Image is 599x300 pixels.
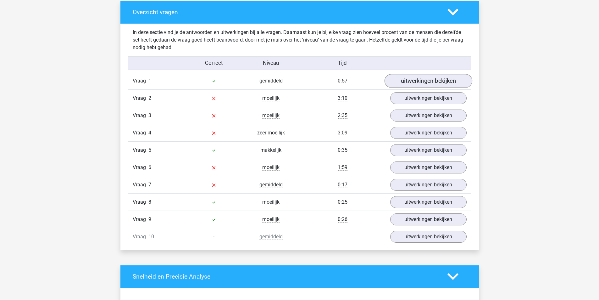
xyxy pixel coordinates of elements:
span: Vraag [133,216,148,223]
span: 9 [148,216,151,222]
h4: Snelheid en Precisie Analyse [133,273,438,280]
span: moeilijk [262,164,280,171]
div: In deze sectie vind je de antwoorden en uitwerkingen bij alle vragen. Daarnaast kun je bij elke v... [128,29,471,51]
span: moeilijk [262,216,280,223]
span: 1 [148,78,151,84]
span: 0:25 [338,199,347,205]
span: Vraag [133,146,148,154]
span: 3:09 [338,130,347,136]
a: uitwerkingen bekijken [390,110,467,122]
span: Vraag [133,129,148,137]
span: 0:57 [338,78,347,84]
span: 2 [148,95,151,101]
div: Tijd [299,59,385,67]
span: Vraag [133,164,148,171]
span: 3:10 [338,95,347,101]
div: Correct [185,59,242,67]
span: Vraag [133,94,148,102]
a: uitwerkingen bekijken [384,74,472,88]
span: 1:59 [338,164,347,171]
a: uitwerkingen bekijken [390,161,467,173]
a: uitwerkingen bekijken [390,179,467,191]
span: makkelijk [260,147,281,153]
span: gemiddeld [259,78,283,84]
span: Vraag [133,233,148,241]
span: 0:35 [338,147,347,153]
a: uitwerkingen bekijken [390,144,467,156]
span: Vraag [133,112,148,119]
span: 0:26 [338,216,347,223]
span: Vraag [133,198,148,206]
span: zeer moeilijk [257,130,285,136]
span: 4 [148,130,151,136]
span: Vraag [133,77,148,85]
span: 5 [148,147,151,153]
a: uitwerkingen bekijken [390,196,467,208]
div: - [185,233,242,241]
span: 8 [148,199,151,205]
span: 2:35 [338,112,347,119]
a: uitwerkingen bekijken [390,213,467,225]
span: 10 [148,234,154,240]
a: uitwerkingen bekijken [390,127,467,139]
h4: Overzicht vragen [133,8,438,16]
span: 3 [148,112,151,118]
span: gemiddeld [259,234,283,240]
span: 7 [148,182,151,188]
a: uitwerkingen bekijken [390,92,467,104]
span: gemiddeld [259,182,283,188]
span: 6 [148,164,151,170]
a: uitwerkingen bekijken [390,231,467,243]
span: Vraag [133,181,148,189]
div: Niveau [242,59,300,67]
span: moeilijk [262,112,280,119]
span: moeilijk [262,199,280,205]
span: moeilijk [262,95,280,101]
span: 0:17 [338,182,347,188]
